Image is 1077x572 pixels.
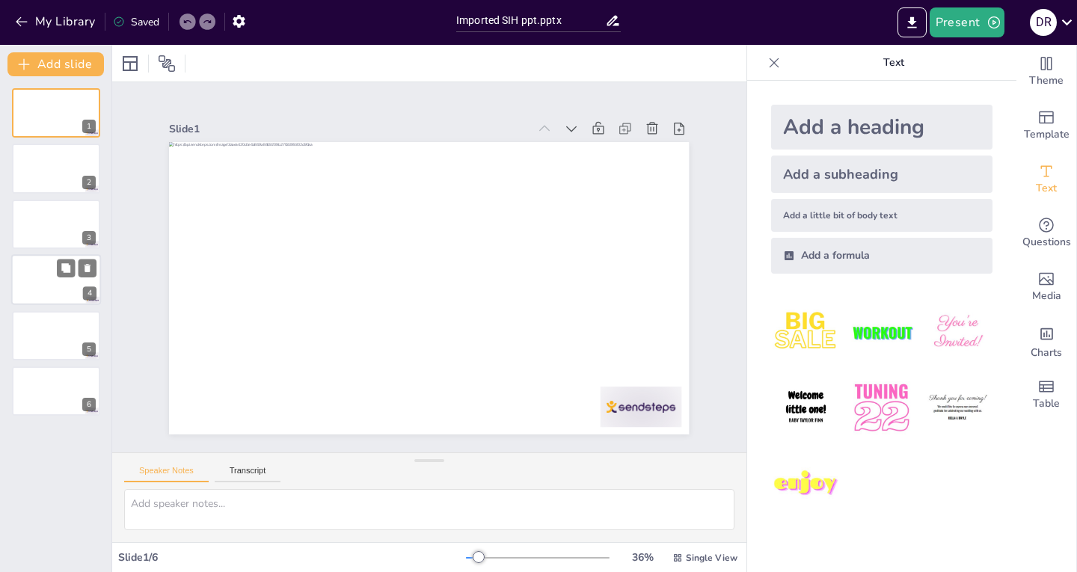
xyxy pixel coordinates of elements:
span: Text [1036,180,1057,197]
button: D R [1030,7,1057,37]
span: Media [1032,288,1061,304]
div: Add images, graphics, shapes or video [1016,260,1076,314]
div: Saved [113,15,159,29]
div: 5 [82,342,96,356]
div: 6 [12,366,100,416]
div: Change the overall theme [1016,45,1076,99]
button: Speaker Notes [124,466,209,482]
div: Add a table [1016,368,1076,422]
div: Slide 1 [132,94,465,253]
div: 3 [12,200,100,249]
div: 1 [82,120,96,133]
div: Get real-time input from your audience [1016,206,1076,260]
div: Add text boxes [1016,153,1076,206]
div: 2 [12,144,100,193]
p: Text [786,45,1001,81]
span: Template [1024,126,1070,143]
div: Layout [118,52,142,76]
div: 4 [83,287,96,301]
div: 3 [82,231,96,245]
span: Single View [686,552,737,564]
button: Duplicate Slide [57,259,75,277]
div: Slide 1 / 6 [118,550,466,565]
button: Present [930,7,1004,37]
div: Add a heading [771,105,992,150]
span: Position [158,55,176,73]
div: 36 % [625,550,660,565]
div: 2 [82,176,96,189]
div: 1 [12,88,100,138]
img: 6.jpeg [923,373,992,443]
img: 1.jpeg [771,298,841,367]
span: Questions [1022,234,1071,250]
img: 2.jpeg [847,298,916,367]
span: Table [1033,396,1060,412]
span: Theme [1029,73,1064,89]
div: 4 [11,254,101,305]
div: 6 [82,398,96,411]
button: Add slide [7,52,104,76]
img: 3.jpeg [923,298,992,367]
input: Insert title [456,10,605,31]
div: Add a subheading [771,156,992,193]
div: Add charts and graphs [1016,314,1076,368]
img: 7.jpeg [771,449,841,519]
div: 5 [12,311,100,360]
div: D R [1030,9,1057,36]
div: Add a little bit of body text [771,199,992,232]
button: My Library [11,10,102,34]
div: Add a formula [771,238,992,274]
span: Charts [1031,345,1062,361]
button: Transcript [215,466,281,482]
button: Delete Slide [79,259,96,277]
img: 4.jpeg [771,373,841,443]
button: Export to PowerPoint [897,7,927,37]
img: 5.jpeg [847,373,916,443]
div: Add ready made slides [1016,99,1076,153]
